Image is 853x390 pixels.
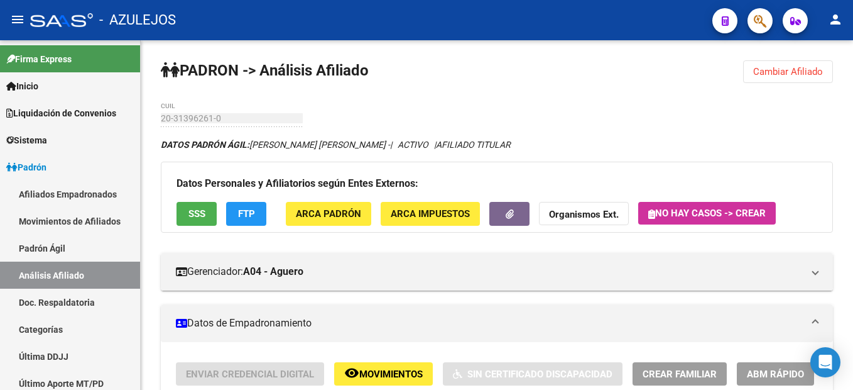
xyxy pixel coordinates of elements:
[6,160,46,174] span: Padrón
[638,202,776,225] button: No hay casos -> Crear
[161,140,390,150] span: [PERSON_NAME] [PERSON_NAME] -
[828,12,843,27] mat-icon: person
[296,209,361,220] span: ARCA Padrón
[6,106,116,120] span: Liquidación de Convenios
[226,202,266,225] button: FTP
[743,60,833,83] button: Cambiar Afiliado
[286,202,371,225] button: ARCA Padrón
[161,140,249,150] strong: DATOS PADRÓN ÁGIL:
[161,253,833,291] mat-expansion-panel-header: Gerenciador:A04 - Aguero
[176,362,324,386] button: Enviar Credencial Digital
[177,175,817,192] h3: Datos Personales y Afiliatorios según Entes Externos:
[176,316,803,330] mat-panel-title: Datos de Empadronamiento
[443,362,622,386] button: Sin Certificado Discapacidad
[737,362,814,386] button: ABM Rápido
[6,52,72,66] span: Firma Express
[161,62,369,79] strong: PADRON -> Análisis Afiliado
[391,209,470,220] span: ARCA Impuestos
[334,362,433,386] button: Movimientos
[747,369,804,380] span: ABM Rápido
[344,365,359,381] mat-icon: remove_red_eye
[99,6,176,34] span: - AZULEJOS
[176,265,803,279] mat-panel-title: Gerenciador:
[238,209,255,220] span: FTP
[633,362,727,386] button: Crear Familiar
[10,12,25,27] mat-icon: menu
[188,209,205,220] span: SSS
[186,369,314,380] span: Enviar Credencial Digital
[539,202,629,225] button: Organismos Ext.
[549,209,619,221] strong: Organismos Ext.
[648,208,766,219] span: No hay casos -> Crear
[161,140,511,150] i: | ACTIVO |
[177,202,217,225] button: SSS
[359,369,423,380] span: Movimientos
[6,133,47,147] span: Sistema
[436,140,511,150] span: AFILIADO TITULAR
[6,79,38,93] span: Inicio
[753,66,823,77] span: Cambiar Afiliado
[243,265,303,279] strong: A04 - Aguero
[161,304,833,342] mat-expansion-panel-header: Datos de Empadronamiento
[467,369,612,380] span: Sin Certificado Discapacidad
[643,369,717,380] span: Crear Familiar
[381,202,480,225] button: ARCA Impuestos
[810,347,840,377] div: Open Intercom Messenger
